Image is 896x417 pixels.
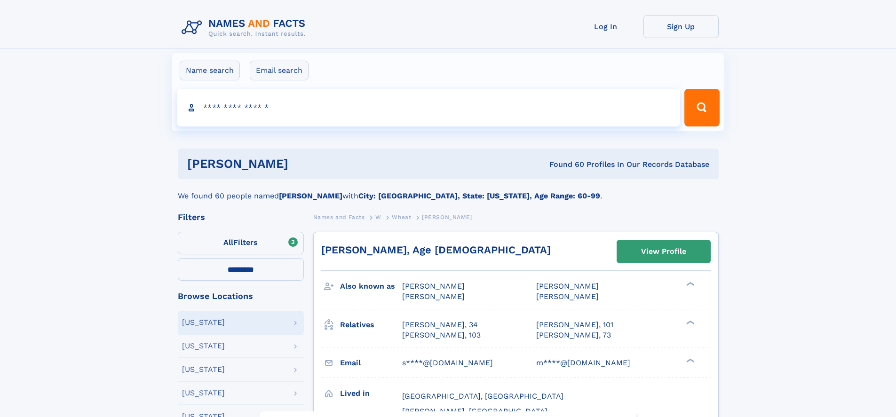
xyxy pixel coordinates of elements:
h3: Lived in [340,386,402,401]
a: Wheat [392,211,411,223]
input: search input [177,89,681,126]
span: [PERSON_NAME] [402,292,465,301]
b: [PERSON_NAME] [279,191,342,200]
div: Browse Locations [178,292,304,300]
a: [PERSON_NAME], Age [DEMOGRAPHIC_DATA] [321,244,551,256]
img: Logo Names and Facts [178,15,313,40]
a: View Profile [617,240,710,263]
span: [PERSON_NAME] [422,214,472,220]
div: View Profile [641,241,686,262]
span: Wheat [392,214,411,220]
div: [US_STATE] [182,366,225,373]
a: Sign Up [643,15,719,38]
h3: Also known as [340,278,402,294]
a: Log In [568,15,643,38]
span: [PERSON_NAME] [536,282,599,291]
span: All [223,238,233,247]
a: [PERSON_NAME], 34 [402,320,478,330]
label: Email search [250,61,309,80]
b: City: [GEOGRAPHIC_DATA], State: [US_STATE], Age Range: 60-99 [358,191,600,200]
label: Name search [180,61,240,80]
span: [PERSON_NAME] [536,292,599,301]
h1: [PERSON_NAME] [187,158,419,170]
span: [GEOGRAPHIC_DATA], [GEOGRAPHIC_DATA] [402,392,563,401]
div: [US_STATE] [182,342,225,350]
label: Filters [178,232,304,254]
div: [US_STATE] [182,319,225,326]
h3: Relatives [340,317,402,333]
span: [PERSON_NAME] [402,282,465,291]
span: W [375,214,381,220]
div: [US_STATE] [182,389,225,397]
div: ❯ [684,319,695,325]
h3: Email [340,355,402,371]
a: [PERSON_NAME], 103 [402,330,481,340]
div: Filters [178,213,304,221]
a: [PERSON_NAME], 73 [536,330,611,340]
a: [PERSON_NAME], 101 [536,320,613,330]
a: W [375,211,381,223]
span: [PERSON_NAME], [GEOGRAPHIC_DATA] [402,407,547,416]
div: We found 60 people named with . [178,179,719,202]
div: Found 60 Profiles In Our Records Database [419,159,709,170]
div: ❯ [684,281,695,287]
div: ❯ [684,357,695,363]
a: Names and Facts [313,211,365,223]
button: Search Button [684,89,719,126]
